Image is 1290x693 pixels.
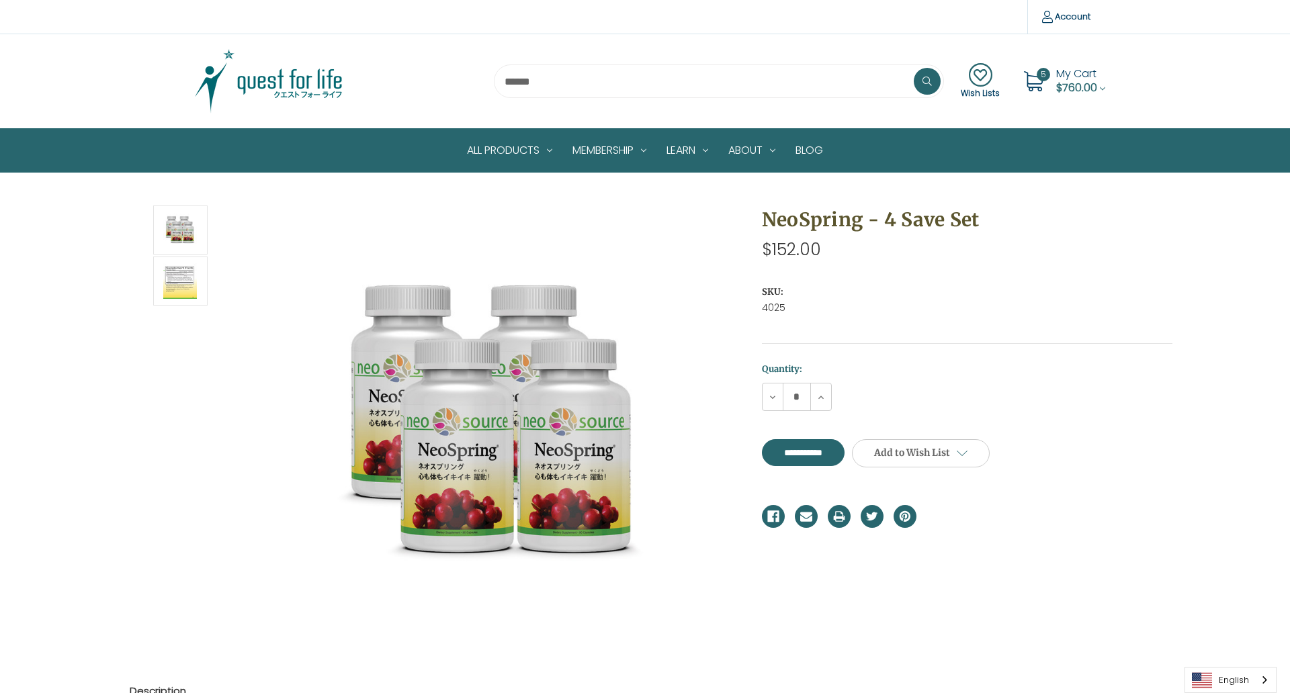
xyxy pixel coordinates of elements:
label: Quantity: [762,363,1172,376]
a: Cart with 5 items [1056,66,1105,95]
span: 5 [1037,68,1050,81]
span: $152.00 [762,238,821,261]
img: Quest Group [185,48,353,115]
div: Language [1185,667,1277,693]
img: NeoSpring - 4 Save Set [163,207,197,252]
span: My Cart [1056,66,1096,81]
a: Add to Wish List [852,439,990,467]
h1: NeoSpring - 4 Save Set [762,205,1172,234]
dt: SKU: [762,285,1169,299]
a: Wish Lists [961,63,1000,99]
a: English [1185,667,1276,692]
a: Blog [785,129,833,172]
aside: Language selected: English [1185,667,1277,693]
span: $760.00 [1056,80,1097,95]
a: About [718,129,785,172]
a: All Products [457,129,562,172]
img: NeoSpring - 4 Save Set [325,259,660,595]
a: Membership [562,129,656,172]
span: Add to Wish List [874,447,950,459]
a: Print [828,505,851,528]
img: NeoSpring - 4 Save Set [163,259,197,304]
dd: 4025 [762,301,1172,315]
a: Learn [656,129,718,172]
